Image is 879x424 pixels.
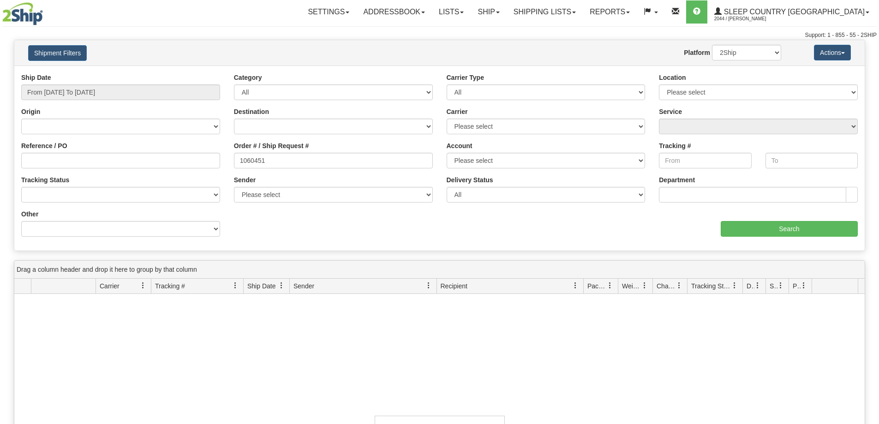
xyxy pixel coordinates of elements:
label: Delivery Status [447,175,493,185]
a: Shipping lists [507,0,583,24]
a: Delivery Status filter column settings [750,278,765,293]
label: Carrier Type [447,73,484,82]
input: To [765,153,858,168]
a: Weight filter column settings [637,278,652,293]
label: Sender [234,175,256,185]
label: Origin [21,107,40,116]
button: Actions [814,45,851,60]
span: Carrier [100,281,120,291]
a: Carrier filter column settings [135,278,151,293]
label: Tracking # [659,141,691,150]
span: Tracking # [155,281,185,291]
a: Addressbook [356,0,432,24]
a: Tracking Status filter column settings [727,278,742,293]
div: Support: 1 - 855 - 55 - 2SHIP [2,31,877,39]
a: Sender filter column settings [421,278,437,293]
label: Account [447,141,472,150]
a: Sleep Country [GEOGRAPHIC_DATA] 2044 / [PERSON_NAME] [707,0,876,24]
img: logo2044.jpg [2,2,43,25]
label: Platform [684,48,710,57]
a: Pickup Status filter column settings [796,278,812,293]
label: Other [21,209,38,219]
a: Lists [432,0,471,24]
a: Tracking # filter column settings [227,278,243,293]
input: Search [721,221,858,237]
span: Sleep Country [GEOGRAPHIC_DATA] [722,8,865,16]
a: Shipment Issues filter column settings [773,278,789,293]
div: grid grouping header [14,261,865,279]
a: Reports [583,0,637,24]
a: Recipient filter column settings [568,278,583,293]
a: Ship Date filter column settings [274,278,289,293]
label: Department [659,175,695,185]
span: Charge [657,281,676,291]
span: Ship Date [247,281,275,291]
a: Ship [471,0,506,24]
span: Packages [587,281,607,291]
label: Destination [234,107,269,116]
a: Packages filter column settings [602,278,618,293]
span: Shipment Issues [770,281,777,291]
a: Settings [301,0,356,24]
span: Sender [293,281,314,291]
label: Ship Date [21,73,51,82]
label: Reference / PO [21,141,67,150]
span: Pickup Status [793,281,801,291]
label: Order # / Ship Request # [234,141,309,150]
span: Recipient [441,281,467,291]
span: 2044 / [PERSON_NAME] [714,14,783,24]
label: Tracking Status [21,175,69,185]
label: Location [659,73,686,82]
button: Shipment Filters [28,45,87,61]
span: Tracking Status [691,281,731,291]
span: Weight [622,281,641,291]
a: Charge filter column settings [671,278,687,293]
label: Service [659,107,682,116]
span: Delivery Status [747,281,754,291]
label: Category [234,73,262,82]
input: From [659,153,751,168]
label: Carrier [447,107,468,116]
